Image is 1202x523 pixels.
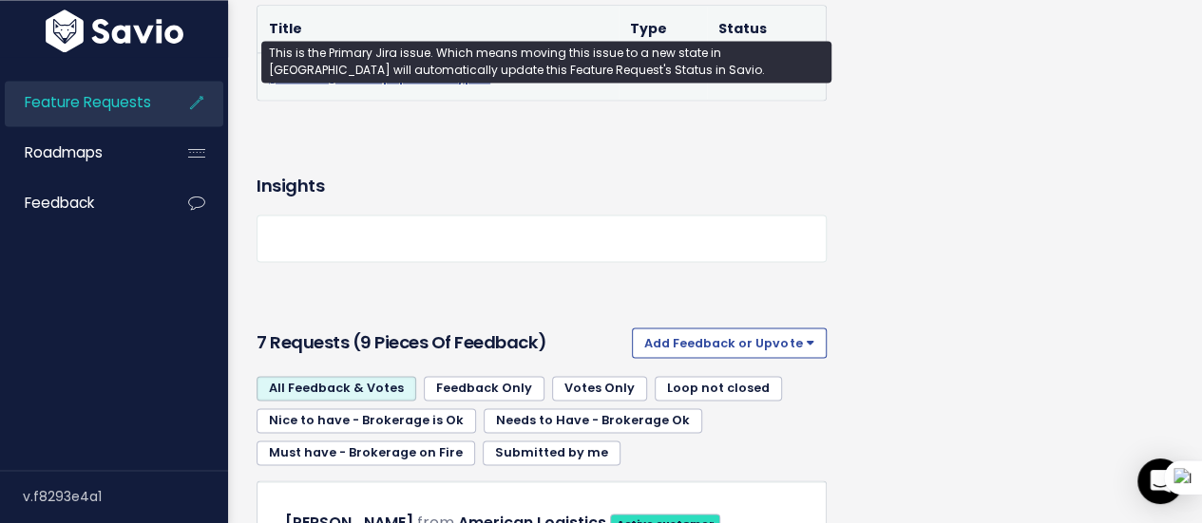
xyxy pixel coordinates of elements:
[41,9,188,52] img: logo-white.9d6f32f41409.svg
[632,327,827,358] button: Add Feedback or Upvote
[257,173,324,199] h3: Insights
[261,41,831,83] div: This is the Primary Jira issue. Which means moving this issue to a new state in [GEOGRAPHIC_DATA]...
[25,193,94,213] span: Feedback
[257,440,475,465] a: Must have - Brokerage on Fire
[707,6,827,53] th: Status
[484,408,702,433] a: Needs to Have - Brokerage Ok
[1137,458,1183,504] div: Open Intercom Messenger
[258,6,619,53] th: Title
[655,376,782,401] a: Loop not closed
[619,6,707,53] th: Type
[5,131,158,175] a: Roadmaps
[552,376,647,401] a: Votes Only
[424,376,544,401] a: Feedback Only
[5,81,158,124] a: Feature Requests
[257,329,624,356] h3: 7 Requests (9 pieces of Feedback)
[483,440,620,465] a: Submitted by me
[257,376,416,401] a: All Feedback & Votes
[23,471,228,520] div: v.f8293e4a1
[25,142,103,162] span: Roadmaps
[5,181,158,225] a: Feedback
[25,92,151,112] span: Feature Requests
[257,408,476,433] a: Nice to have - Brokerage is Ok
